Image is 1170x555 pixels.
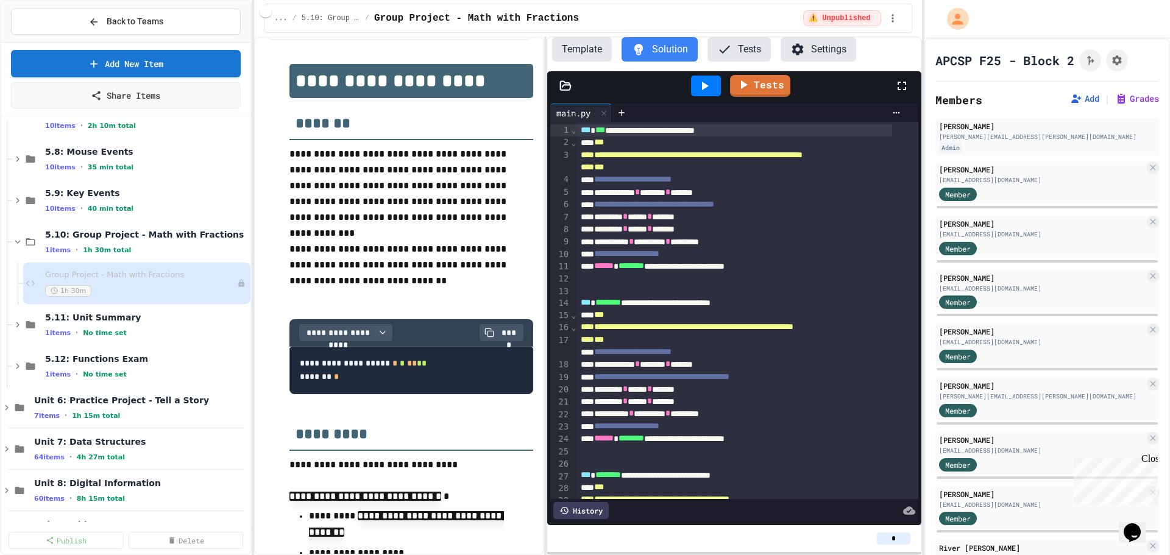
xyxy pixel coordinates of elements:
[939,272,1144,283] div: [PERSON_NAME]
[550,249,570,261] div: 10
[11,50,241,77] a: Add New Item
[550,396,570,408] div: 21
[45,270,237,280] span: Group Project - Math with Fractions
[552,37,612,62] button: Template
[939,132,1155,141] div: [PERSON_NAME][EMAIL_ADDRESS][PERSON_NAME][DOMAIN_NAME]
[1115,93,1159,105] button: Grades
[945,243,971,254] span: Member
[45,229,248,240] span: 5.10: Group Project - Math with Fractions
[570,322,576,332] span: Fold line
[550,433,570,445] div: 24
[237,279,246,288] div: Unpublished
[76,245,78,255] span: •
[374,11,579,26] span: Group Project - Math with Fractions
[550,297,570,309] div: 14
[1119,506,1158,543] iframe: chat widget
[945,351,971,362] span: Member
[550,322,570,334] div: 16
[570,310,576,320] span: Fold line
[550,136,570,149] div: 2
[34,436,248,447] span: Unit 7: Data Structures
[808,13,871,23] span: ⚠️ Unpublished
[939,434,1144,445] div: [PERSON_NAME]
[939,500,1144,509] div: [EMAIL_ADDRESS][DOMAIN_NAME]
[939,164,1144,175] div: [PERSON_NAME]
[939,338,1144,347] div: [EMAIL_ADDRESS][DOMAIN_NAME]
[274,13,288,23] span: ...
[34,519,248,530] span: Unit 9: Midterm Exam
[550,483,570,495] div: 28
[550,421,570,433] div: 23
[781,37,856,62] button: Settings
[945,459,971,470] span: Member
[34,412,60,420] span: 7 items
[550,286,570,298] div: 13
[11,82,241,108] a: Share Items
[550,359,570,371] div: 18
[34,453,65,461] span: 64 items
[939,143,962,153] div: Admin
[622,37,698,62] button: Solution
[80,121,83,130] span: •
[83,246,131,254] span: 1h 30m total
[570,125,576,135] span: Fold line
[939,489,1144,500] div: [PERSON_NAME]
[570,138,576,147] span: Fold line
[707,37,771,62] button: Tests
[45,122,76,130] span: 10 items
[5,5,84,77] div: Chat with us now!Close
[945,297,971,308] span: Member
[550,224,570,236] div: 8
[45,188,248,199] span: 5.9: Key Events
[550,174,570,186] div: 4
[34,395,248,406] span: Unit 6: Practice Project - Tell a Story
[45,353,248,364] span: 5.12: Functions Exam
[69,493,72,503] span: •
[553,502,609,519] div: History
[80,162,83,172] span: •
[80,203,83,213] span: •
[945,189,971,200] span: Member
[945,405,971,416] span: Member
[107,15,163,28] span: Back to Teams
[72,412,120,420] span: 1h 15m total
[550,384,570,396] div: 20
[550,471,570,483] div: 27
[77,495,125,503] span: 8h 15m total
[939,175,1144,185] div: [EMAIL_ADDRESS][DOMAIN_NAME]
[939,446,1144,455] div: [EMAIL_ADDRESS][DOMAIN_NAME]
[302,13,360,23] span: 5.10: Group Project - Math with Fractions
[65,411,67,420] span: •
[45,329,71,337] span: 1 items
[550,495,570,507] div: 29
[939,392,1144,401] div: [PERSON_NAME][EMAIL_ADDRESS][PERSON_NAME][DOMAIN_NAME]
[76,328,78,338] span: •
[1104,91,1110,106] span: |
[34,495,65,503] span: 60 items
[550,334,570,359] div: 17
[550,273,570,285] div: 12
[939,121,1155,132] div: [PERSON_NAME]
[945,513,971,524] span: Member
[129,532,244,549] a: Delete
[939,380,1144,391] div: [PERSON_NAME]
[550,309,570,322] div: 15
[939,230,1144,239] div: [EMAIL_ADDRESS][DOMAIN_NAME]
[88,205,133,213] span: 40 min total
[45,285,91,297] span: 1h 30m
[550,236,570,248] div: 9
[1106,49,1128,71] button: Assignment Settings
[365,13,369,23] span: /
[550,107,597,119] div: main.py
[939,218,1144,229] div: [PERSON_NAME]
[550,186,570,199] div: 5
[88,163,133,171] span: 35 min total
[45,205,76,213] span: 10 items
[803,10,882,26] div: ⚠️ Students cannot see this content! Click the toggle to publish it and make it visible to your c...
[550,199,570,211] div: 6
[550,261,570,273] div: 11
[45,146,248,157] span: 5.8: Mouse Events
[570,495,576,505] span: Fold line
[550,211,570,224] div: 7
[935,91,982,108] h2: Members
